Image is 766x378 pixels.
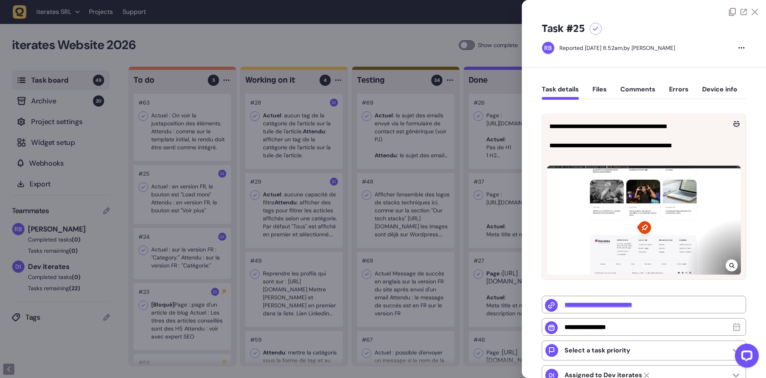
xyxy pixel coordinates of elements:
[592,85,607,100] button: Files
[559,44,675,52] div: by [PERSON_NAME]
[542,85,579,100] button: Task details
[542,42,554,54] img: Rodolphe Balay
[702,85,737,100] button: Device info
[565,346,630,354] p: Select a task priority
[728,340,762,374] iframe: LiveChat chat widget
[669,85,689,100] button: Errors
[559,44,624,51] div: Reported [DATE] 8.52am,
[542,22,585,35] h5: Task #25
[620,85,655,100] button: Comments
